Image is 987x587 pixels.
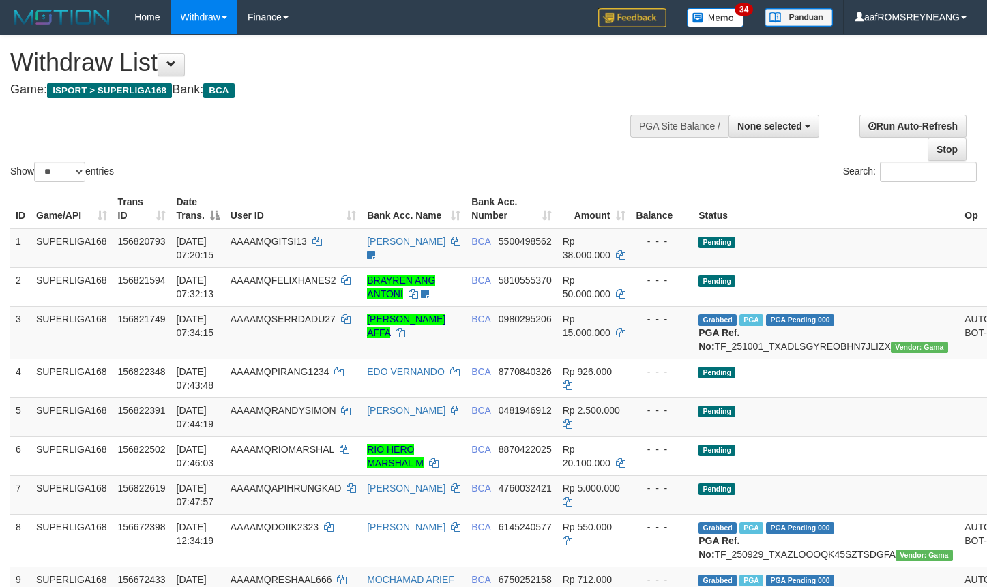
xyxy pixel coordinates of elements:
[471,483,490,494] span: BCA
[687,8,744,27] img: Button%20Memo.svg
[766,522,834,534] span: PGA Pending
[31,306,113,359] td: SUPERLIGA168
[739,314,763,326] span: Marked by aafnonsreyleab
[563,366,612,377] span: Rp 926.000
[367,522,445,532] a: [PERSON_NAME]
[471,275,490,286] span: BCA
[31,397,113,436] td: SUPERLIGA168
[636,481,688,495] div: - - -
[10,7,114,27] img: MOTION_logo.png
[10,359,31,397] td: 4
[177,275,214,299] span: [DATE] 07:32:13
[10,228,31,268] td: 1
[891,342,948,353] span: Vendor URL: https://trx31.1velocity.biz
[367,444,424,468] a: RIO HERO MARSHAL M
[766,314,834,326] span: PGA Pending
[739,575,763,586] span: Marked by aafsoycanthlai
[367,366,445,377] a: EDO VERNANDO
[557,190,631,228] th: Amount: activate to sort column ascending
[118,444,166,455] span: 156822502
[177,522,214,546] span: [DATE] 12:34:19
[471,314,490,325] span: BCA
[499,314,552,325] span: Copy 0980295206 to clipboard
[698,367,735,378] span: Pending
[698,535,739,560] b: PGA Ref. No:
[367,405,445,416] a: [PERSON_NAME]
[177,236,214,260] span: [DATE] 07:20:15
[34,162,85,182] select: Showentries
[636,573,688,586] div: - - -
[499,236,552,247] span: Copy 5500498562 to clipboard
[698,445,735,456] span: Pending
[10,436,31,475] td: 6
[31,436,113,475] td: SUPERLIGA168
[735,3,753,16] span: 34
[471,366,490,377] span: BCA
[636,404,688,417] div: - - -
[693,306,959,359] td: TF_251001_TXADLSGYREOBHN7JLIZX
[471,444,490,455] span: BCA
[231,236,307,247] span: AAAAMQGITSI13
[118,574,166,585] span: 156672433
[31,267,113,306] td: SUPERLIGA168
[118,483,166,494] span: 156822619
[563,405,620,416] span: Rp 2.500.000
[499,574,552,585] span: Copy 6750252158 to clipboard
[177,314,214,338] span: [DATE] 07:34:15
[10,514,31,567] td: 8
[177,444,214,468] span: [DATE] 07:46:03
[636,312,688,326] div: - - -
[118,275,166,286] span: 156821594
[225,190,362,228] th: User ID: activate to sort column ascending
[698,237,735,248] span: Pending
[499,522,552,532] span: Copy 6145240577 to clipboard
[231,574,332,585] span: AAAAMQRESHAAL666
[563,574,612,585] span: Rp 712.000
[10,475,31,514] td: 7
[499,405,552,416] span: Copy 0481946912 to clipboard
[367,574,454,585] a: MOCHAMAD ARIEF
[737,121,802,132] span: None selected
[47,83,172,98] span: ISPORT > SUPERLIGA168
[766,575,834,586] span: PGA Pending
[563,522,612,532] span: Rp 550.000
[698,406,735,417] span: Pending
[10,306,31,359] td: 3
[231,366,329,377] span: AAAAMQPIRANG1234
[896,550,953,561] span: Vendor URL: https://trx31.1velocity.biz
[10,83,645,97] h4: Game: Bank:
[471,574,490,585] span: BCA
[31,190,113,228] th: Game/API: activate to sort column ascending
[231,405,336,416] span: AAAAMQRANDYSIMON
[367,275,435,299] a: BRAYREN ANG ANTONI
[171,190,225,228] th: Date Trans.: activate to sort column descending
[10,162,114,182] label: Show entries
[118,405,166,416] span: 156822391
[118,522,166,532] span: 156672398
[177,483,214,507] span: [DATE] 07:47:57
[563,314,610,338] span: Rp 15.000.000
[859,115,967,138] a: Run Auto-Refresh
[471,405,490,416] span: BCA
[118,236,166,247] span: 156820793
[631,190,694,228] th: Balance
[113,190,171,228] th: Trans ID: activate to sort column ascending
[636,520,688,534] div: - - -
[118,366,166,377] span: 156822348
[880,162,977,182] input: Search:
[367,236,445,247] a: [PERSON_NAME]
[636,273,688,287] div: - - -
[466,190,557,228] th: Bank Acc. Number: activate to sort column ascending
[563,444,610,468] span: Rp 20.100.000
[636,235,688,248] div: - - -
[31,514,113,567] td: SUPERLIGA168
[563,236,610,260] span: Rp 38.000.000
[118,314,166,325] span: 156821749
[471,236,490,247] span: BCA
[499,444,552,455] span: Copy 8870422025 to clipboard
[739,522,763,534] span: Marked by aafsoycanthlai
[843,162,977,182] label: Search:
[231,275,336,286] span: AAAAMQFELIXHANES2
[499,483,552,494] span: Copy 4760032421 to clipboard
[31,475,113,514] td: SUPERLIGA168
